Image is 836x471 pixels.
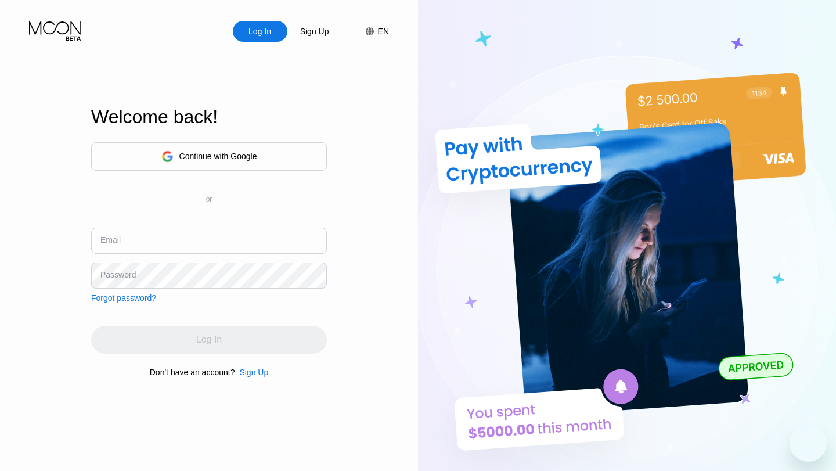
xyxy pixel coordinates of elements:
[91,293,156,303] div: Forgot password?
[239,368,268,377] div: Sign Up
[91,142,327,171] div: Continue with Google
[206,195,212,203] div: or
[150,368,235,377] div: Don't have an account?
[179,152,257,161] div: Continue with Google
[287,21,342,42] div: Sign Up
[233,21,287,42] div: Log In
[100,270,136,279] div: Password
[100,235,121,245] div: Email
[247,26,272,37] div: Log In
[91,106,327,128] div: Welcome back!
[354,21,389,42] div: EN
[299,26,330,37] div: Sign Up
[790,425,827,462] iframe: Button to launch messaging window
[378,27,389,36] div: EN
[235,368,268,377] div: Sign Up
